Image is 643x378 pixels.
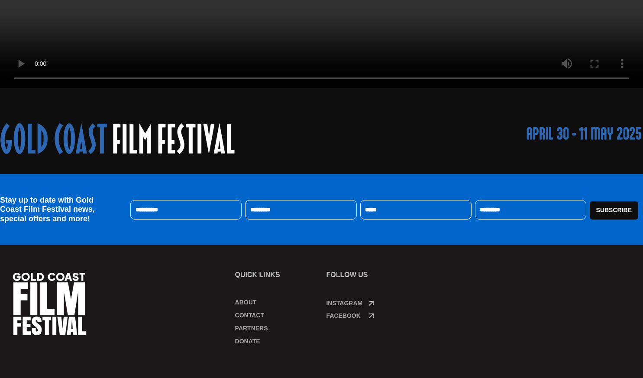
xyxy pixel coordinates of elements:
a: Instagram [326,300,362,307]
a: Facebook [369,313,374,318]
button: Subscribe [590,201,638,220]
p: Quick links [235,271,318,278]
a: Donate [235,337,318,346]
a: Facebook [326,312,360,319]
a: Partners [235,324,318,333]
nav: Menu [235,298,318,346]
a: Instagram [369,301,374,306]
p: FOLLOW US [326,271,409,278]
a: Contact [235,311,318,320]
a: About [235,298,318,307]
span: Subscribe [596,207,632,213]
